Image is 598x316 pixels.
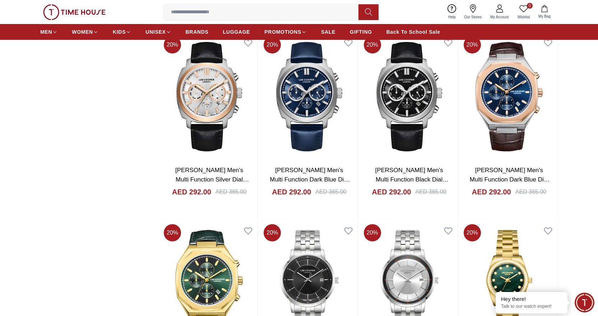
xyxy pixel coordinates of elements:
[113,25,131,38] a: KIDS
[444,3,460,21] a: Help
[43,4,106,20] img: ...
[321,28,335,36] span: SALE
[261,33,357,160] img: Lee Cooper Men's Multi Function Dark Blue Dial Watch - LC08172.399
[264,36,281,53] span: 20 %
[386,28,440,36] span: Back To School Sale
[487,14,512,20] span: My Account
[161,33,258,160] img: Lee Cooper Men's Multi Function Silver Dial Watch - LC08172.531
[215,188,246,196] div: AED 365.00
[470,167,550,192] a: [PERSON_NAME] Men's Multi Function Dark Blue Dial Watch - LC08168.594
[536,14,553,19] span: My Bag
[364,36,381,53] span: 20 %
[515,188,546,196] div: AED 365.00
[223,28,250,36] span: LUGGAGE
[145,28,166,36] span: UNISEX
[460,3,486,21] a: Our Stores
[527,3,533,9] span: 0
[375,167,449,192] a: [PERSON_NAME] Men's Multi Function Black Dial Watch - LC08172.351
[501,303,562,310] p: Talk to our watch expert!
[270,167,350,192] a: [PERSON_NAME] Men's Multi Function Dark Blue Dial Watch - LC08172.399
[164,224,181,241] span: 20 %
[361,33,458,160] img: Lee Cooper Men's Multi Function Black Dial Watch - LC08172.351
[321,25,335,38] a: SALE
[186,25,209,38] a: BRANDS
[386,25,440,38] a: Back To School Sale
[164,36,181,53] span: 20 %
[175,167,249,192] a: [PERSON_NAME] Men's Multi Function Silver Dial Watch - LC08172.531
[315,188,346,196] div: AED 365.00
[145,25,171,38] a: UNISEX
[513,3,534,21] a: 0Wishlist
[575,293,594,312] div: Chat Widget
[272,187,311,197] h4: AED 292.00
[501,296,562,303] div: Hey there!
[172,187,211,197] h4: AED 292.00
[461,33,557,160] img: Lee Cooper Men's Multi Function Dark Blue Dial Watch - LC08168.594
[113,28,126,36] span: KIDS
[264,25,307,38] a: PROMOTIONS
[72,25,98,38] a: WOMEN
[415,188,446,196] div: AED 365.00
[445,14,459,20] span: Help
[72,28,93,36] span: WOMEN
[350,25,372,38] a: GIFTING
[40,25,57,38] a: MEN
[472,187,511,197] h4: AED 292.00
[223,25,250,38] a: LUGGAGE
[40,28,52,36] span: MEN
[534,4,555,20] button: My Bag
[264,28,301,36] span: PROMOTIONS
[186,28,209,36] span: BRANDS
[264,224,281,241] span: 20 %
[372,187,411,197] h4: AED 292.00
[464,224,481,241] span: 20 %
[464,36,481,53] span: 20 %
[462,14,485,20] span: Our Stores
[515,14,533,20] span: Wishlist
[364,224,381,241] span: 20 %
[350,28,372,36] span: GIFTING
